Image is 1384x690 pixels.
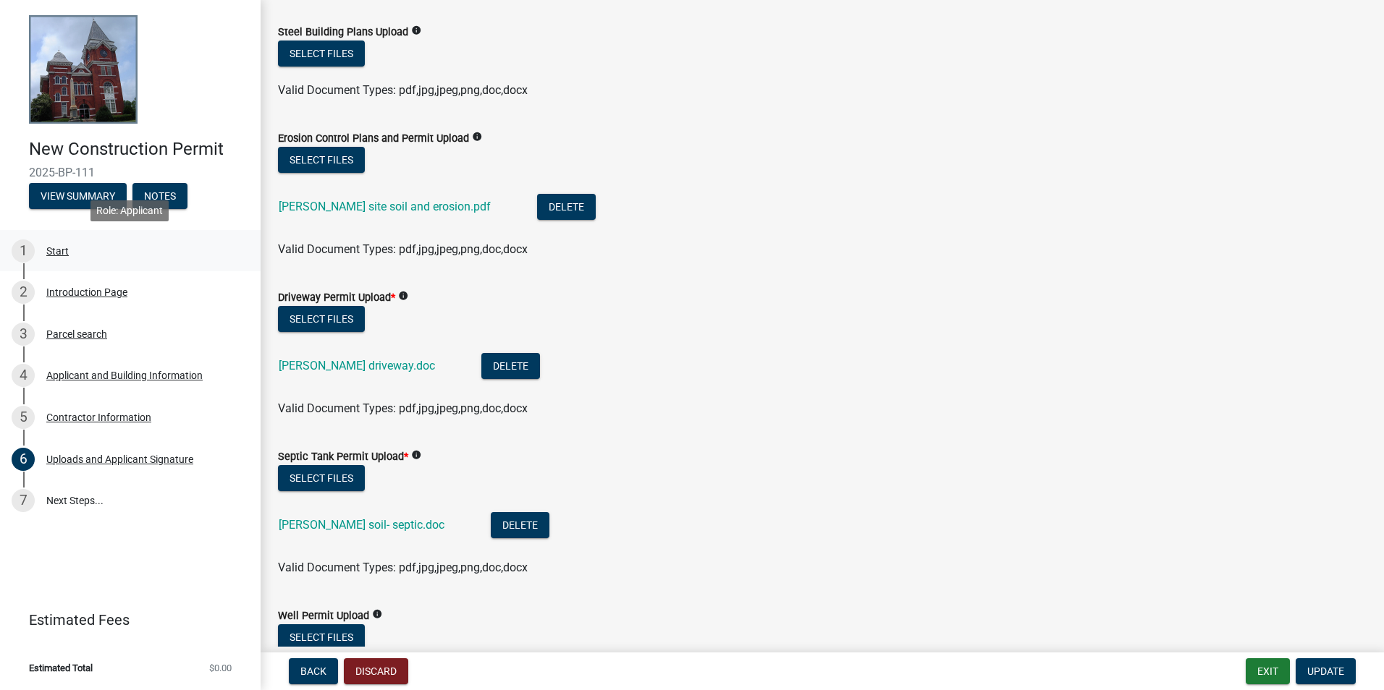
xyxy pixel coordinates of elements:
[278,83,528,97] span: Valid Document Types: pdf,jpg,jpeg,png,doc,docx
[300,665,326,677] span: Back
[278,41,365,67] button: Select files
[132,183,187,209] button: Notes
[279,200,491,213] a: [PERSON_NAME] site soil and erosion.pdf
[537,194,596,220] button: Delete
[12,364,35,387] div: 4
[491,512,549,538] button: Delete
[12,605,237,634] a: Estimated Fees
[46,454,193,464] div: Uploads and Applicant Signature
[491,519,549,533] wm-modal-confirm: Delete Document
[1296,658,1356,684] button: Update
[278,242,528,256] span: Valid Document Types: pdf,jpg,jpeg,png,doc,docx
[278,134,469,144] label: Erosion Control Plans and Permit Upload
[411,450,421,460] i: info
[12,406,35,429] div: 5
[29,15,138,124] img: Talbot County, Georgia
[90,200,169,221] div: Role: Applicant
[537,201,596,215] wm-modal-confirm: Delete Document
[209,663,232,673] span: $0.00
[278,452,408,462] label: Septic Tank Permit Upload
[12,448,35,471] div: 6
[1246,658,1290,684] button: Exit
[278,611,369,621] label: Well Permit Upload
[12,281,35,304] div: 2
[12,489,35,512] div: 7
[12,239,35,263] div: 1
[132,191,187,203] wm-modal-confirm: Notes
[481,353,540,379] button: Delete
[289,658,338,684] button: Back
[46,287,127,297] div: Introduction Page
[411,25,421,35] i: info
[278,401,528,415] span: Valid Document Types: pdf,jpg,jpeg,png,doc,docx
[46,329,107,339] div: Parcel search
[46,246,69,256] div: Start
[481,360,540,374] wm-modal-confirm: Delete Document
[278,561,528,574] span: Valid Document Types: pdf,jpg,jpeg,png,doc,docx
[278,147,365,173] button: Select files
[278,27,408,38] label: Steel Building Plans Upload
[472,132,482,142] i: info
[46,370,203,380] div: Applicant and Building Information
[12,323,35,346] div: 3
[29,183,127,209] button: View Summary
[1307,665,1344,677] span: Update
[278,293,395,303] label: Driveway Permit Upload
[29,663,93,673] span: Estimated Total
[278,306,365,332] button: Select files
[278,465,365,491] button: Select files
[29,139,249,160] h4: New Construction Permit
[279,359,435,372] a: [PERSON_NAME] driveway.doc
[29,166,232,179] span: 2025-BP-111
[46,412,151,422] div: Contractor Information
[372,609,382,619] i: info
[29,191,127,203] wm-modal-confirm: Summary
[344,658,408,684] button: Discard
[279,518,444,532] a: [PERSON_NAME] soil- septic.doc
[398,291,408,301] i: info
[278,624,365,650] button: Select files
